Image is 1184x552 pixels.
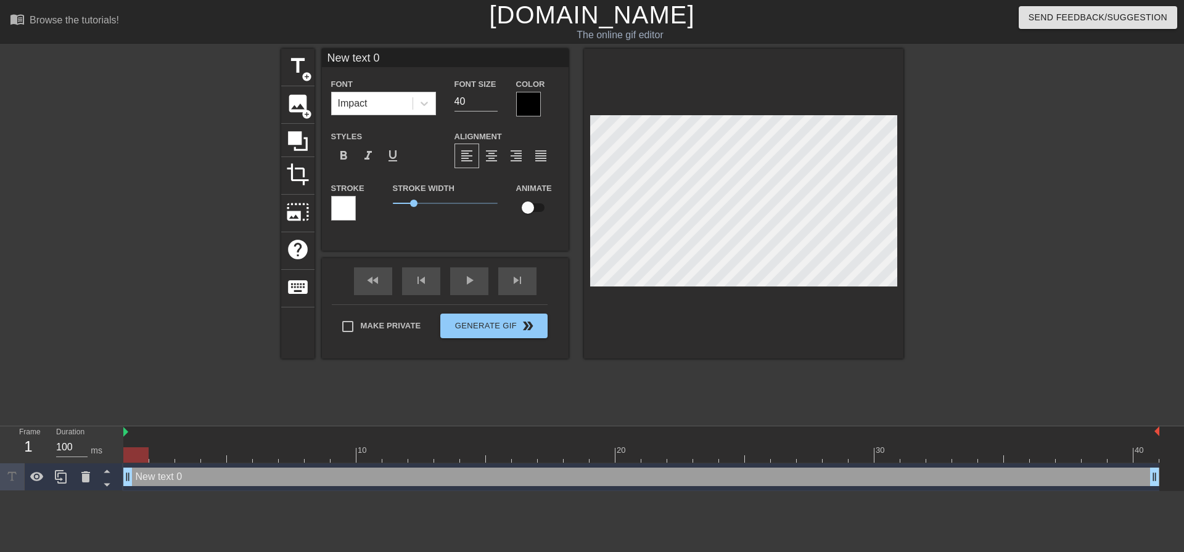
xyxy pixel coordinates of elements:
img: bound-end.png [1154,426,1159,436]
div: 1 [19,436,38,458]
div: 20 [617,444,628,457]
button: Generate Gif [440,314,547,338]
span: double_arrow [520,319,535,333]
a: [DOMAIN_NAME] [489,1,694,28]
span: Generate Gif [445,319,542,333]
span: image [286,92,310,115]
span: format_align_left [459,148,474,163]
label: Alignment [454,131,502,143]
span: drag_handle [1148,471,1161,483]
span: add_circle [302,109,312,120]
label: Font [331,78,353,91]
div: Impact [338,96,368,111]
span: help [286,238,310,261]
div: 10 [358,444,369,457]
span: format_align_center [484,148,499,163]
button: Send Feedback/Suggestion [1019,6,1177,29]
span: Make Private [361,320,421,332]
div: ms [91,444,102,457]
span: format_underline [385,148,400,163]
span: format_italic [361,148,376,163]
span: skip_next [510,273,525,288]
label: Color [516,78,545,91]
div: 40 [1135,444,1146,457]
span: fast_rewind [366,273,380,288]
label: Styles [331,131,363,143]
div: 30 [876,444,887,457]
label: Font Size [454,78,496,91]
div: Browse the tutorials! [30,15,119,25]
span: keyboard [286,275,310,299]
label: Animate [516,182,552,195]
span: crop [286,163,310,186]
label: Stroke [331,182,364,195]
a: Browse the tutorials! [10,12,119,31]
span: drag_handle [121,471,134,483]
span: format_align_right [509,148,524,163]
label: Stroke Width [393,182,454,195]
span: title [286,54,310,78]
div: Frame [10,426,47,462]
span: format_bold [336,148,351,163]
span: skip_previous [414,273,429,288]
span: add_circle [302,71,312,82]
label: Duration [56,429,84,436]
span: photo_size_select_large [286,200,310,224]
div: The online gif editor [401,28,839,43]
span: Send Feedback/Suggestion [1029,10,1167,25]
span: play_arrow [462,273,477,288]
span: menu_book [10,12,25,26]
span: format_align_justify [533,148,548,163]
